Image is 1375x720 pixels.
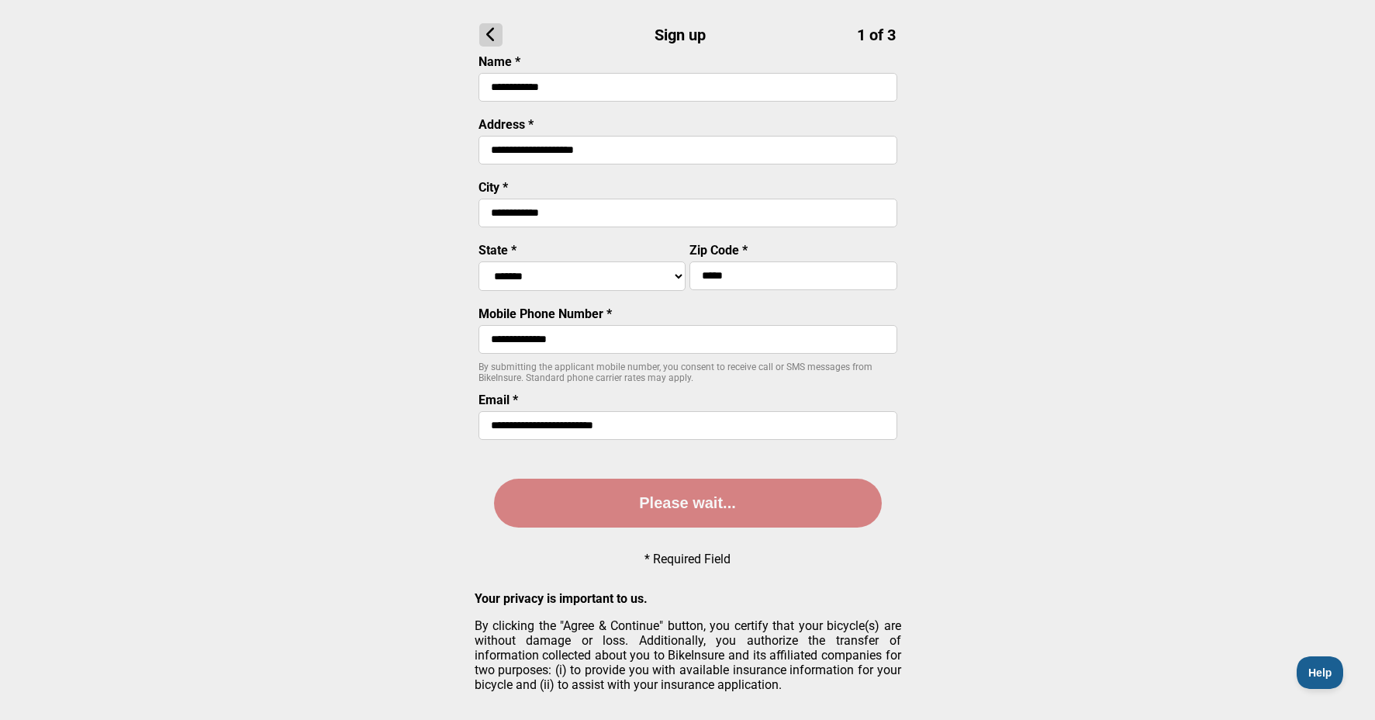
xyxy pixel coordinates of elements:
label: Mobile Phone Number * [478,306,612,321]
label: Address * [478,117,534,132]
h1: Sign up [479,23,896,47]
label: City * [478,180,508,195]
p: By submitting the applicant mobile number, you consent to receive call or SMS messages from BikeI... [478,362,897,383]
p: By clicking the "Agree & Continue" button, you certify that your bicycle(s) are without damage or... [475,618,901,692]
iframe: Toggle Customer Support [1297,656,1344,689]
label: Zip Code * [689,243,748,258]
label: Email * [478,393,518,407]
strong: Your privacy is important to us. [475,591,648,606]
span: 1 of 3 [857,26,896,44]
label: State * [478,243,516,258]
label: Name * [478,54,520,69]
p: * Required Field [644,552,731,566]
